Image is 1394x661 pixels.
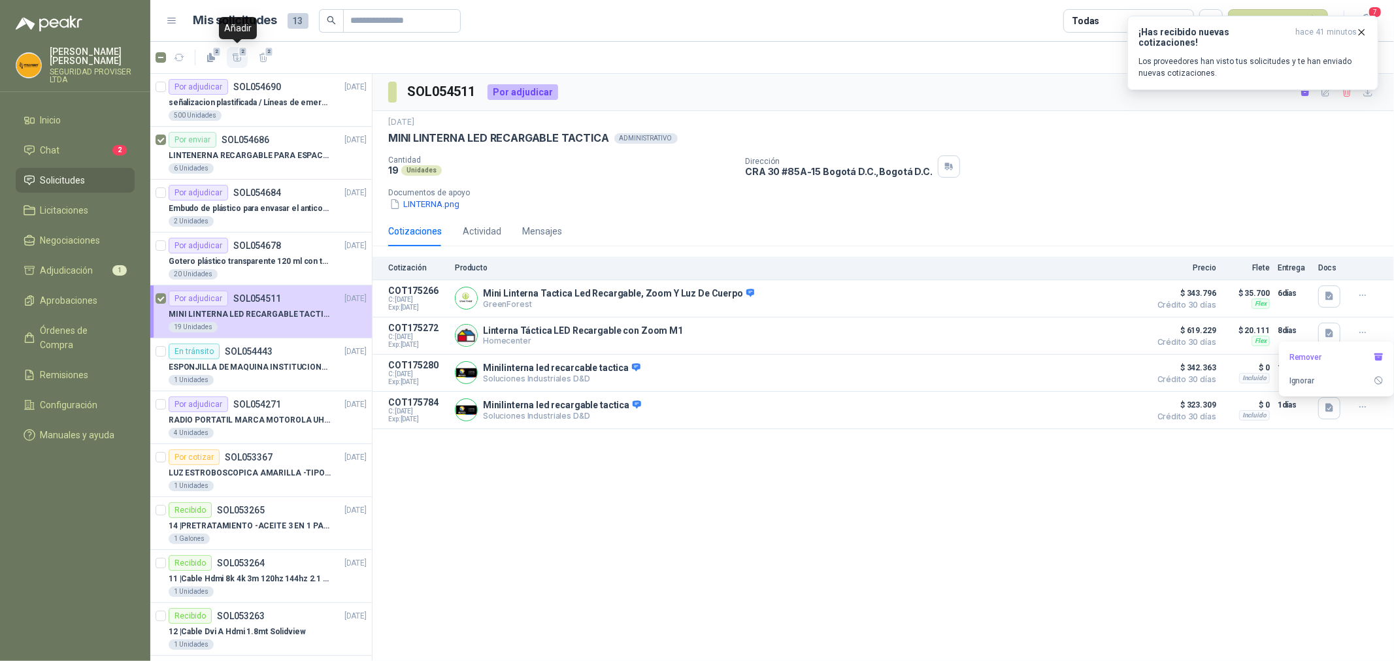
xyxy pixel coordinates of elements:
p: SOL053367 [225,453,273,462]
p: [DATE] [344,293,367,305]
button: ¡Has recibido nuevas cotizaciones!hace 41 minutos Los proveedores han visto tus solicitudes y te ... [1127,16,1378,90]
p: [DATE] [388,116,414,129]
span: Inicio [41,113,61,127]
p: [DATE] [344,240,367,252]
span: 7 [1368,6,1382,18]
p: 1 días [1278,360,1310,376]
a: Por adjudicarSOL054678[DATE] Gotero plástico transparente 120 ml con tapa de seguridad20 Unidades [150,233,372,285]
a: Manuales y ayuda [16,423,135,447]
p: [DATE] [344,451,367,464]
p: [DATE] [344,557,367,570]
p: [DATE] [344,81,367,93]
span: Adjudicación [41,263,93,278]
div: 1 Unidades [169,375,214,385]
span: Manuales y ayuda [41,428,115,442]
div: Por adjudicar [169,185,228,201]
p: Embudo de plástico para envasar el anticorrosivo / lubricante [169,202,331,215]
p: Precio [1151,263,1216,272]
div: Incluido [1239,410,1270,421]
a: Aprobaciones [16,288,135,313]
a: Inicio [16,108,135,133]
div: Recibido [169,555,212,571]
div: Incluido [1239,373,1270,383]
span: Chat [41,143,60,157]
p: 14 | PRETRATAMIENTO -ACEITE 3 EN 1 PARA ARMAMENTO [169,520,331,532]
h1: Mis solicitudes [193,11,277,30]
div: 2 Unidades [169,216,214,227]
p: Homecenter [483,336,683,346]
span: 2 [112,145,127,155]
a: Solicitudes [16,168,135,193]
p: Cantidad [388,155,735,165]
p: Dirección [745,157,933,166]
div: Por adjudicar [169,291,228,306]
a: Por enviarSOL054686[DATE] LINTENERNA RECARGABLE PARA ESPACIOS ABIERTOS 100-120MTS6 Unidades [150,127,372,180]
div: 1 Unidades [169,481,214,491]
button: 7 [1355,9,1378,33]
span: $ 619.229 [1151,323,1216,338]
div: Por enviar [169,132,216,148]
button: 2 [227,47,248,68]
img: Company Logo [456,399,477,421]
div: 4 Unidades [169,428,214,438]
p: SOL053265 [217,506,265,515]
a: RecibidoSOL053263[DATE] 12 |Cable Dvi A Hdmi 1.8mt Solidview1 Unidades [150,603,372,656]
p: SOL053264 [217,558,265,568]
p: 8 días [1278,323,1310,338]
div: 1 Galones [169,534,210,544]
span: Aprobaciones [41,293,98,308]
div: 20 Unidades [169,269,218,280]
img: Company Logo [456,287,477,309]
span: C: [DATE] [388,296,447,304]
p: ESPONJILLA DE MAQUINA INSTITUCIONAL-NEGRA X 12 UNIDADES [169,361,331,374]
div: Por adjudicar [169,396,228,412]
p: COT175272 [388,323,447,333]
a: Adjudicación1 [16,258,135,283]
span: C: [DATE] [388,370,447,378]
span: Crédito 30 días [1151,301,1216,309]
p: señalizacion plastificada / Líneas de emergencia [169,97,331,109]
span: 2 [265,46,274,57]
p: [DATE] [344,346,367,358]
p: $ 0 [1224,397,1270,413]
div: Añadir [219,17,257,39]
div: Flex [1252,298,1270,309]
p: [DATE] [344,134,367,146]
a: Por cotizarSOL053367[DATE] LUZ ESTROBOSCOPICA AMARILLA -TIPO BALIZA1 Unidades [150,444,372,497]
button: Ignorar [1284,370,1389,391]
p: COT175784 [388,397,447,408]
a: RecibidoSOL053265[DATE] 14 |PRETRATAMIENTO -ACEITE 3 EN 1 PARA ARMAMENTO1 Galones [150,497,372,550]
p: SOL053263 [217,611,265,621]
p: Mini Linterna Tactica Led Recargable, Zoom Y Luz De Cuerpo [483,288,754,300]
p: [DATE] [344,504,367,517]
div: 1 Unidades [169,587,214,597]
p: COT175280 [388,360,447,370]
p: LINTENERNA RECARGABLE PARA ESPACIOS ABIERTOS 100-120MTS [169,150,331,162]
span: $ 343.796 [1151,285,1216,301]
div: Flex [1252,336,1270,346]
span: C: [DATE] [388,333,447,341]
p: Los proveedores han visto tus solicitudes y te han enviado nuevas cotizaciones. [1138,56,1367,79]
p: GreenForest [483,299,754,309]
p: Cotización [388,263,447,272]
button: 2 [253,47,274,68]
p: SOL054271 [233,400,281,409]
p: $ 35.700 [1224,285,1270,301]
p: $ 20.111 [1224,323,1270,338]
a: Por adjudicarSOL054684[DATE] Embudo de plástico para envasar el anticorrosivo / lubricante2 Unidades [150,180,372,233]
span: 2 [239,46,248,57]
div: Por adjudicar [488,84,558,100]
a: Por adjudicarSOL054271[DATE] RADIO PORTATIL MARCA MOTOROLA UHF SIN PANTALLA CON GPS, INCLUYE: ANT... [150,391,372,444]
span: Configuración [41,398,98,412]
div: Recibido [169,502,212,518]
p: MINI LINTERNA LED RECARGABLE TACTICA [169,308,331,321]
div: Mensajes [522,224,562,238]
a: Configuración [16,393,135,417]
div: Actividad [463,224,501,238]
p: MINI LINTERNA LED RECARGABLE TACTICA [388,131,609,145]
p: LUZ ESTROBOSCOPICA AMARILLA -TIPO BALIZA [169,467,331,479]
div: Cotizaciones [388,224,442,238]
h3: ¡Has recibido nuevas cotizaciones! [1138,27,1290,48]
a: En tránsitoSOL054443[DATE] ESPONJILLA DE MAQUINA INSTITUCIONAL-NEGRA X 12 UNIDADES1 Unidades [150,338,372,391]
img: Logo peakr [16,16,82,31]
